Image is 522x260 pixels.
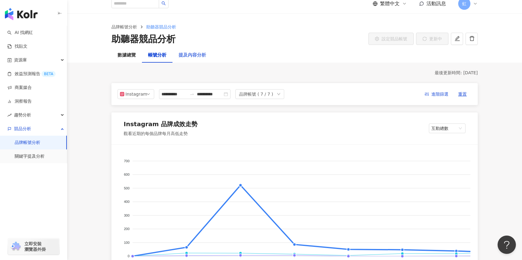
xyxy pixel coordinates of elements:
[14,108,31,122] span: 趨勢分析
[124,173,129,176] tspan: 600
[124,120,198,128] div: Instagram 品牌成效走勢
[431,124,463,133] span: 互動總數
[7,85,32,91] a: 商案媒合
[469,36,475,41] span: delete
[498,236,516,254] iframe: Help Scout Beacon - Open
[24,241,46,252] span: 立即安裝 瀏覽器外掛
[380,0,400,7] span: 繁體中文
[118,52,136,59] div: 數據總覽
[277,92,281,96] span: down
[15,140,40,146] a: 品牌帳號分析
[146,24,176,29] span: 助聽器競品分析
[426,1,446,6] span: 活動訊息
[368,33,414,45] button: 設定競品帳號
[7,30,33,36] a: searchAI 找網紅
[7,43,27,49] a: 找貼文
[431,90,448,99] span: 進階篩選
[458,90,467,99] span: 重置
[124,131,198,137] div: 觀看近期的每個品牌每月高低走勢
[124,159,129,163] tspan: 700
[190,92,194,97] span: swap-right
[111,70,478,76] div: 最後更新時間: [DATE]
[190,92,194,97] span: to
[124,186,129,190] tspan: 500
[124,200,129,203] tspan: 400
[453,89,472,99] button: 重置
[462,0,466,7] span: 虹
[416,33,448,45] button: 更新中
[7,71,56,77] a: 效益預測報告BETA
[7,113,12,117] span: rise
[455,36,460,41] span: edit
[124,213,129,217] tspan: 300
[161,1,166,5] span: search
[10,242,22,251] img: chrome extension
[15,153,45,159] a: 關鍵字提及分析
[420,89,453,99] button: 進階篩選
[239,90,273,99] div: 品牌帳號 ( 7 / 7 )
[124,227,129,231] tspan: 200
[179,52,206,59] div: 提及內容分析
[128,254,129,258] tspan: 0
[7,98,32,104] a: 洞察報告
[8,238,59,255] a: chrome extension立即安裝 瀏覽器外掛
[5,8,38,20] img: logo
[148,52,166,59] div: 帳號分析
[125,90,145,99] div: Instagram
[124,240,129,244] tspan: 100
[111,33,176,46] div: 助聽器競品分析
[14,53,27,67] span: 資源庫
[110,24,138,30] a: 品牌帳號分析
[14,122,31,136] span: 競品分析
